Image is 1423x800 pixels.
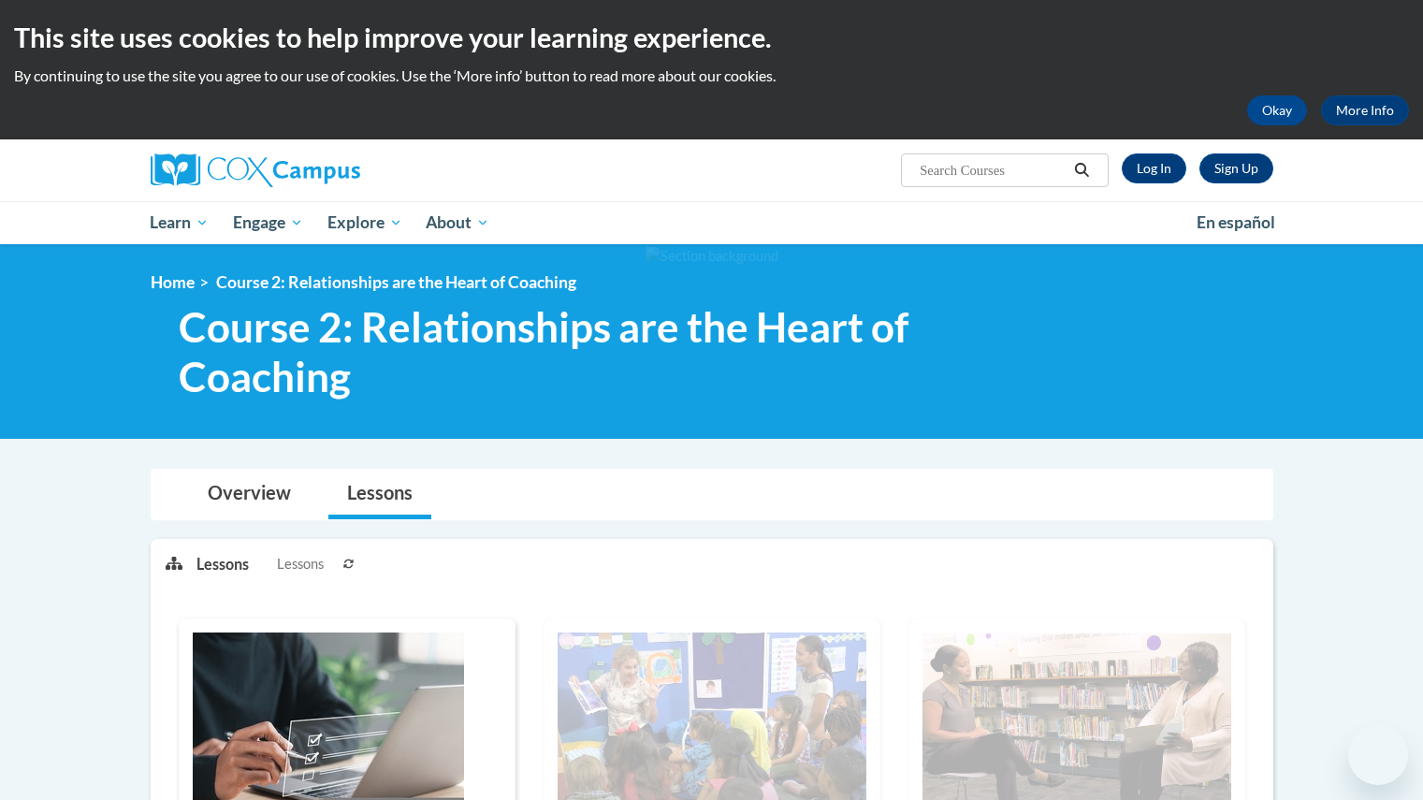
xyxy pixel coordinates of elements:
[123,201,1301,244] div: Main menu
[918,159,1067,182] input: Search Courses
[1122,153,1186,183] a: Log In
[179,302,1014,401] span: Course 2: Relationships are the Heart of Coaching
[221,201,315,244] a: Engage
[216,272,576,292] span: Course 2: Relationships are the Heart of Coaching
[1184,203,1287,242] a: En español
[233,211,303,234] span: Engage
[138,201,222,244] a: Learn
[14,65,1409,86] p: By continuing to use the site you agree to our use of cookies. Use the ‘More info’ button to read...
[1199,153,1273,183] a: Register
[414,201,501,244] a: About
[14,19,1409,56] h2: This site uses cookies to help improve your learning experience.
[196,554,249,575] p: Lessons
[426,211,489,234] span: About
[151,153,506,187] a: Cox Campus
[1247,95,1307,125] button: Okay
[1348,725,1408,785] iframe: Button to launch messaging window
[151,272,195,292] a: Home
[150,211,209,234] span: Learn
[189,470,310,519] a: Overview
[315,201,414,244] a: Explore
[1197,212,1275,232] span: En español
[1067,159,1096,182] button: Search
[646,246,778,267] img: Section background
[277,554,324,575] span: Lessons
[327,211,402,234] span: Explore
[151,153,360,187] img: Cox Campus
[1321,95,1409,125] a: More Info
[328,470,431,519] a: Lessons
